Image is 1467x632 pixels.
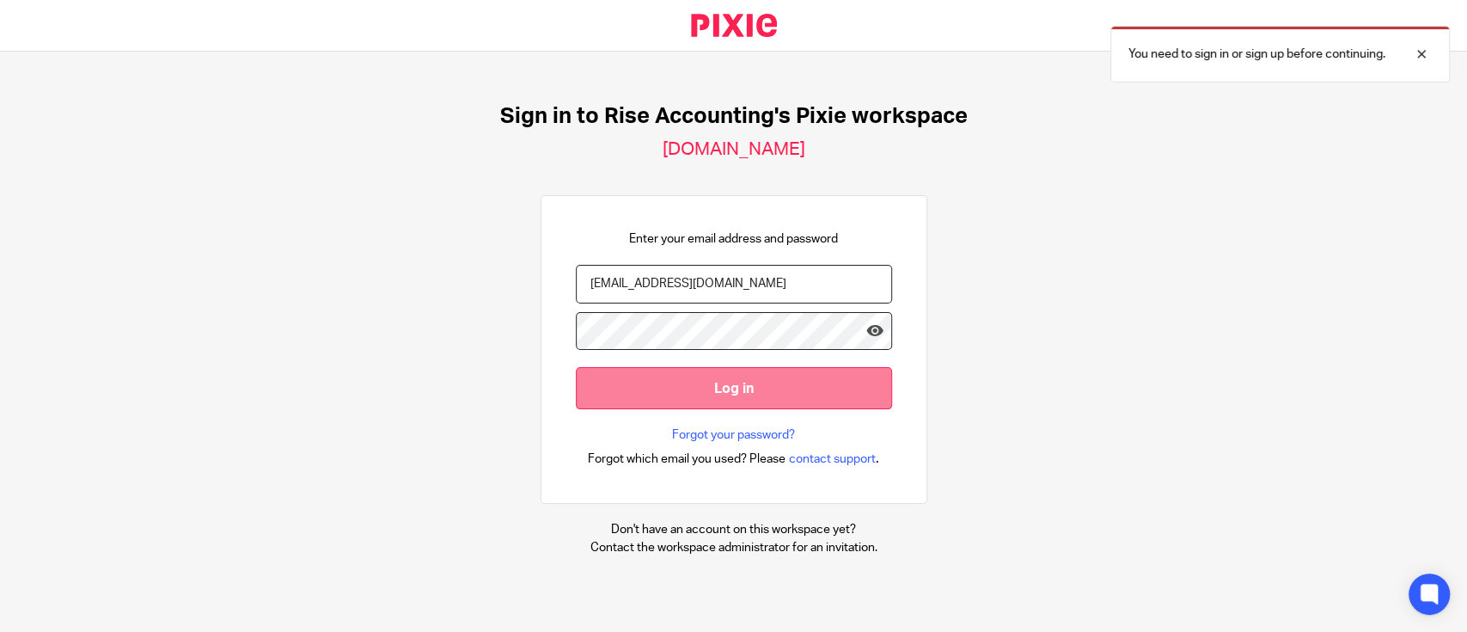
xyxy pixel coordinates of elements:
[629,230,838,248] p: Enter your email address and password
[588,451,785,468] span: Forgot which email you used? Please
[590,539,877,556] p: Contact the workspace administrator for an invitation.
[672,426,795,444] a: Forgot your password?
[1128,46,1385,63] p: You need to sign in or sign up before continuing.
[576,265,892,304] input: name@example.com
[576,367,892,409] input: Log in
[789,451,876,468] span: contact support
[663,138,805,161] h2: [DOMAIN_NAME]
[500,103,968,130] h1: Sign in to Rise Accounting's Pixie workspace
[588,449,879,469] div: .
[590,521,877,538] p: Don't have an account on this workspace yet?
